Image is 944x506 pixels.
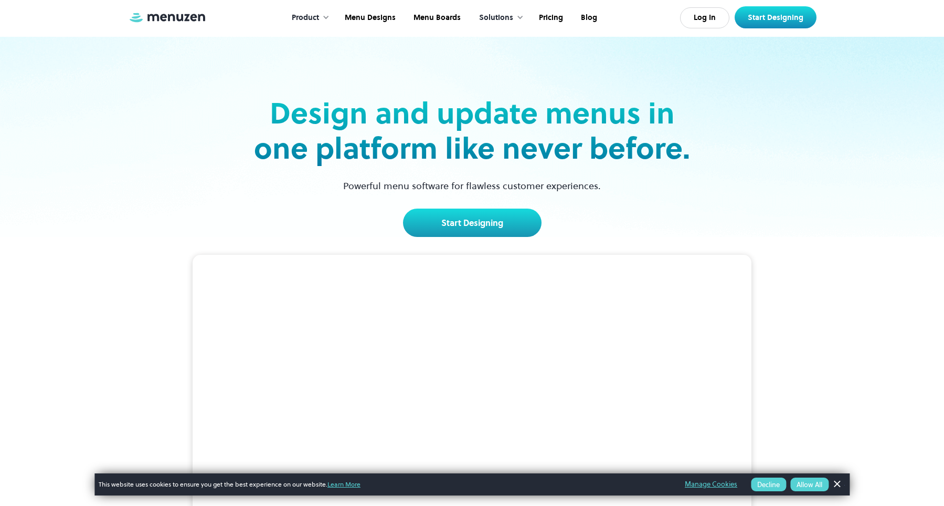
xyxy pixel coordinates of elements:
div: Solutions [479,12,513,24]
div: Product [281,2,335,34]
p: Powerful menu software for flawless customer experiences. [330,179,614,193]
a: Learn More [327,480,360,489]
a: Pricing [529,2,571,34]
a: Start Designing [403,209,542,237]
a: Menu Boards [404,2,469,34]
div: Solutions [469,2,529,34]
h2: Design and update menus in one platform like never before. [251,96,694,166]
button: Allow All [790,478,829,491]
span: This website uses cookies to ensure you get the best experience on our website. [99,480,670,489]
a: Dismiss Banner [829,477,844,492]
a: Log In [680,7,729,28]
a: Blog [571,2,605,34]
a: Manage Cookies [685,479,737,490]
a: Menu Designs [335,2,404,34]
button: Decline [751,478,786,491]
a: Start Designing [735,6,816,28]
div: Product [292,12,319,24]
